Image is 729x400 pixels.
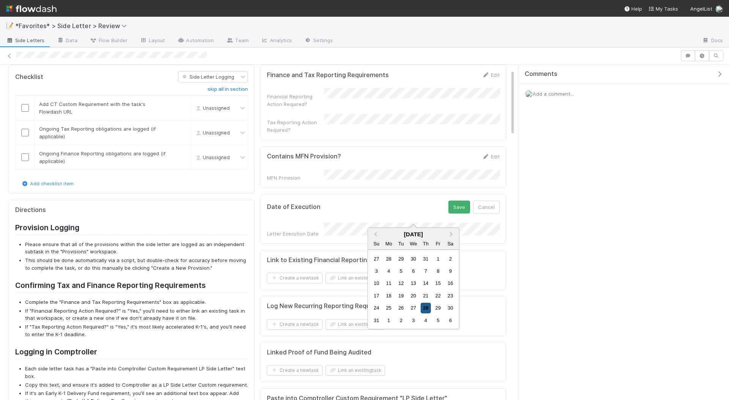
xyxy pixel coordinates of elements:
div: Choose Monday, August 4th, 2025 [383,266,394,276]
div: MFN Provision [267,174,324,182]
div: Choose Monday, September 1st, 2025 [383,315,394,326]
div: Choose Tuesday, August 5th, 2025 [396,266,406,276]
strong: Confirming Tax and Finance Reporting Requirements [15,281,206,290]
button: Previous Month [369,229,381,241]
h5: Log New Recurring Reporting Request (Create Task) [267,302,422,310]
span: *Favorites* > Side Letter > Review [15,22,131,30]
div: Choose Wednesday, August 13th, 2025 [408,278,418,288]
span: Comments [525,70,557,78]
div: Choose Monday, August 18th, 2025 [383,291,394,301]
a: Edit [482,153,500,160]
div: Choose Tuesday, August 26th, 2025 [396,303,406,313]
span: Flow Builder [90,36,128,44]
a: Flow Builder [84,35,134,47]
a: Edit [482,72,500,78]
div: Choose Friday, August 29th, 2025 [433,303,443,313]
div: Choose Wednesday, August 27th, 2025 [408,303,418,313]
button: Create a newtask [267,273,322,283]
button: Link an existingtask [325,273,385,283]
div: Choose Thursday, August 28th, 2025 [421,303,431,313]
div: Choose Friday, August 1st, 2025 [433,253,443,264]
span: Side Letter Logging [181,74,234,80]
div: Choose Date [368,228,459,329]
button: Save [448,201,470,213]
div: Choose Tuesday, August 12th, 2025 [396,278,406,288]
span: Add CT Custom Requirement with the task's Flowdash URL [39,101,145,115]
span: Ongoing Finance Reporting obligations are logged (if applicable) [39,150,166,164]
span: Ongoing Tax Reporting obligations are logged (if applicable) [39,126,156,139]
span: Add a comment... [533,91,574,97]
h5: Contains MFN Provision? [267,153,341,160]
li: Complete the "Finance and Tax Reporting Requirements" box as applicable. [25,299,248,306]
div: Friday [433,239,443,249]
a: Layout [134,35,171,47]
span: Unassigned [194,130,230,136]
div: [DATE] [368,231,459,237]
div: Choose Wednesday, August 6th, 2025 [408,266,418,276]
div: Choose Monday, July 28th, 2025 [383,253,394,264]
div: Sunday [371,239,382,249]
div: Choose Monday, August 11th, 2025 [383,278,394,288]
span: 📝 [6,22,14,29]
h6: skip all in section [208,86,248,92]
div: Choose Sunday, August 10th, 2025 [371,278,382,288]
button: Next Month [446,229,458,241]
div: Choose Wednesday, August 20th, 2025 [408,291,418,301]
h5: Linked Proof of Fund Being Audited [267,349,371,356]
div: Help [624,5,642,13]
img: logo-inverted-e16ddd16eac7371096b0.svg [6,2,57,15]
div: Monday [383,239,394,249]
div: Choose Friday, August 15th, 2025 [433,278,443,288]
button: Link an existingtask [325,319,385,330]
div: Choose Sunday, August 24th, 2025 [371,303,382,313]
button: Create a newtask [267,365,322,376]
a: Settings [298,35,339,47]
a: Data [50,35,83,47]
li: Each side letter task has a "Paste into Comptroller Custom Requirement LP Side Letter" text box. [25,365,248,380]
div: Choose Saturday, August 23rd, 2025 [445,291,456,301]
h5: Directions [15,206,248,214]
div: Tax Reporting Action Required? [267,119,324,134]
div: Choose Thursday, August 14th, 2025 [421,278,431,288]
span: Unassigned [194,155,230,160]
div: Choose Sunday, August 3rd, 2025 [371,266,382,276]
div: Choose Tuesday, July 29th, 2025 [396,253,406,264]
a: Team [220,35,254,47]
a: Docs [696,35,729,47]
li: If "Financial Reporting Action Required?" is "Yes," you'll need to either link an existing task i... [25,307,248,322]
button: Cancel [473,201,500,213]
a: Analytics [255,35,298,47]
a: My Tasks [648,5,678,13]
h5: Date of Execution [267,203,320,211]
div: Letter Execution Date [267,230,324,237]
span: Side Letters [6,36,44,44]
li: Please ensure that all of the provisions within the side letter are logged as an independent subt... [25,241,248,256]
li: Copy this text, and ensure it's added to Comptroller as a LP Side Letter Custom requirement. [25,381,248,389]
strong: Provision Logging [15,223,79,232]
div: Tuesday [396,239,406,249]
h5: Link to Existing Financial Reporting Task [267,256,387,264]
h5: Checklist [15,73,43,81]
div: Choose Thursday, September 4th, 2025 [421,315,431,326]
div: Choose Friday, August 22nd, 2025 [433,291,443,301]
div: Thursday [421,239,431,249]
div: Choose Tuesday, August 19th, 2025 [396,291,406,301]
div: Choose Friday, September 5th, 2025 [433,315,443,326]
div: Choose Friday, August 8th, 2025 [433,266,443,276]
div: Month August, 2025 [370,253,456,327]
div: Financial Reporting Action Required? [267,93,324,108]
div: Choose Wednesday, September 3rd, 2025 [408,315,418,326]
div: Choose Monday, August 25th, 2025 [383,303,394,313]
div: Choose Wednesday, July 30th, 2025 [408,253,418,264]
div: Choose Thursday, August 21st, 2025 [421,291,431,301]
button: Link an existingtask [325,365,385,376]
div: Wednesday [408,239,418,249]
button: Create a newtask [267,319,322,330]
div: Choose Sunday, July 27th, 2025 [371,253,382,264]
a: Automation [171,35,220,47]
span: Unassigned [194,105,230,111]
div: Choose Saturday, August 9th, 2025 [445,266,456,276]
div: Choose Saturday, August 16th, 2025 [445,278,456,288]
div: Choose Saturday, September 6th, 2025 [445,315,456,326]
div: Choose Sunday, August 31st, 2025 [371,315,382,326]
